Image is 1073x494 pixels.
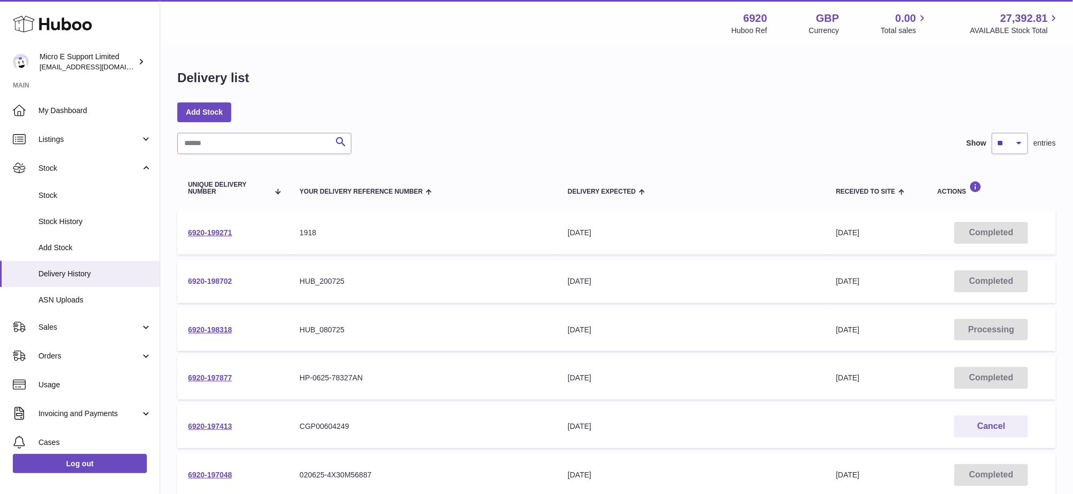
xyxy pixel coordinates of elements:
span: Add Stock [38,243,152,253]
div: 1918 [300,228,546,238]
strong: 6920 [743,11,767,26]
div: HP-0625-78327AN [300,373,546,383]
span: Sales [38,322,140,332]
span: Usage [38,380,152,390]
div: CGP00604249 [300,421,546,432]
div: Currency [809,26,840,36]
a: 6920-197413 [188,422,232,431]
span: AVAILABLE Stock Total [970,26,1060,36]
span: Unique Delivery Number [188,181,269,195]
span: Stock History [38,217,152,227]
a: 6920-198702 [188,277,232,285]
div: Huboo Ref [732,26,767,36]
span: ASN Uploads [38,295,152,305]
div: HUB_080725 [300,325,546,335]
div: HUB_200725 [300,276,546,286]
span: Stock [38,190,152,201]
a: 27,392.81 AVAILABLE Stock Total [970,11,1060,36]
div: [DATE] [568,325,814,335]
button: Cancel [954,416,1028,437]
span: Delivery History [38,269,152,279]
span: [DATE] [836,277,859,285]
a: 6920-198318 [188,325,232,334]
a: 6920-197048 [188,471,232,479]
h1: Delivery list [177,69,249,86]
label: Show [967,138,986,148]
a: 0.00 Total sales [881,11,928,36]
span: Listings [38,134,140,145]
a: Add Stock [177,102,231,122]
a: Log out [13,454,147,473]
a: 6920-199271 [188,228,232,237]
div: [DATE] [568,276,814,286]
span: Cases [38,437,152,448]
span: Received to Site [836,188,895,195]
div: [DATE] [568,373,814,383]
strong: GBP [816,11,839,26]
span: Total sales [881,26,928,36]
span: [DATE] [836,228,859,237]
span: 0.00 [896,11,917,26]
div: 020625-4X30M56887 [300,470,546,480]
span: 27,392.81 [1000,11,1048,26]
span: Stock [38,163,140,173]
a: 6920-197877 [188,373,232,382]
span: [EMAIL_ADDRESS][DOMAIN_NAME] [40,62,157,71]
span: My Dashboard [38,106,152,116]
div: [DATE] [568,421,814,432]
span: [DATE] [836,373,859,382]
div: Micro E Support Limited [40,52,136,72]
span: Orders [38,351,140,361]
img: internalAdmin-6920@internal.huboo.com [13,54,29,70]
span: entries [1033,138,1056,148]
div: [DATE] [568,228,814,238]
span: [DATE] [836,471,859,479]
span: [DATE] [836,325,859,334]
span: Invoicing and Payments [38,409,140,419]
span: Your Delivery Reference Number [300,188,423,195]
div: Actions [937,181,1045,195]
span: Delivery Expected [568,188,636,195]
div: [DATE] [568,470,814,480]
